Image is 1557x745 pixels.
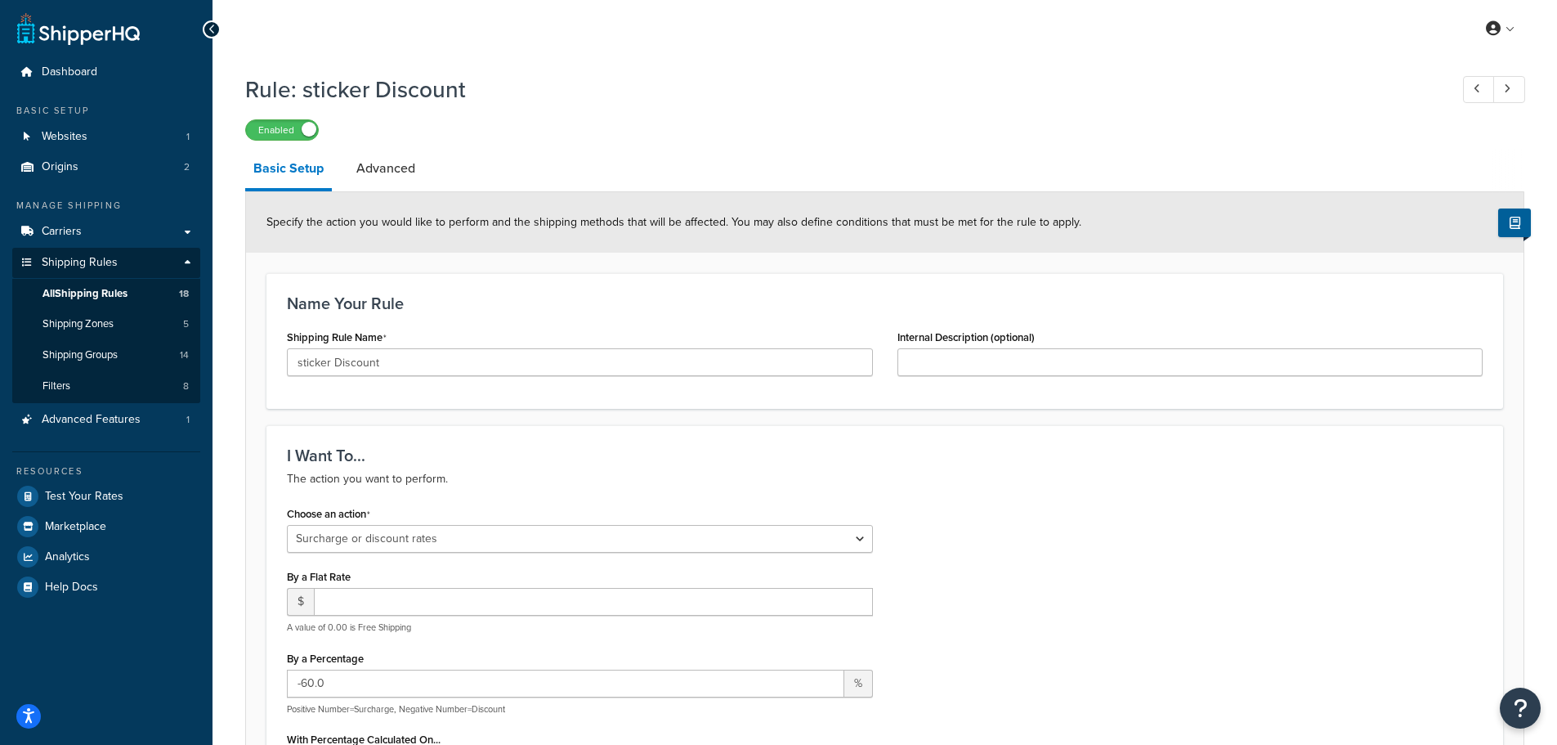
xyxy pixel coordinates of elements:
[186,413,190,427] span: 1
[287,571,351,583] label: By a Flat Rate
[12,572,200,602] a: Help Docs
[287,588,314,616] span: $
[45,581,98,595] span: Help Docs
[12,122,200,152] a: Websites1
[1500,688,1541,729] button: Open Resource Center
[45,490,123,504] span: Test Your Rates
[266,213,1081,231] span: Specify the action you would like to perform and the shipping methods that will be affected. You ...
[12,405,200,435] li: Advanced Features
[348,149,423,188] a: Advanced
[245,74,1433,105] h1: Rule: sticker Discount
[12,340,200,370] li: Shipping Groups
[12,309,200,339] li: Shipping Zones
[45,550,90,564] span: Analytics
[287,447,1483,465] h3: I Want To...
[12,340,200,370] a: Shipping Groups14
[287,703,873,716] p: Positive Number=Surcharge, Negative Number=Discount
[12,279,200,309] a: AllShipping Rules18
[287,653,364,665] label: By a Percentage
[12,371,200,402] a: Filters8
[12,248,200,403] li: Shipping Rules
[245,149,332,191] a: Basic Setup
[12,57,200,88] a: Dashboard
[43,379,70,393] span: Filters
[287,469,1483,489] p: The action you want to perform.
[42,130,87,144] span: Websites
[12,542,200,572] a: Analytics
[1463,76,1495,103] a: Previous Record
[42,160,78,174] span: Origins
[183,317,189,331] span: 5
[186,130,190,144] span: 1
[42,413,141,427] span: Advanced Features
[42,225,82,239] span: Carriers
[897,331,1035,343] label: Internal Description (optional)
[43,287,128,301] span: All Shipping Rules
[42,65,97,79] span: Dashboard
[287,622,873,634] p: A value of 0.00 is Free Shipping
[12,122,200,152] li: Websites
[1498,209,1531,237] button: Show Help Docs
[12,405,200,435] a: Advanced Features1
[12,248,200,278] a: Shipping Rules
[42,256,118,270] span: Shipping Rules
[844,670,873,698] span: %
[179,287,189,301] span: 18
[12,371,200,402] li: Filters
[12,482,200,511] a: Test Your Rates
[12,309,200,339] a: Shipping Zones5
[12,152,200,182] li: Origins
[287,508,370,521] label: Choose an action
[1493,76,1525,103] a: Next Record
[12,152,200,182] a: Origins2
[183,379,189,393] span: 8
[12,104,200,118] div: Basic Setup
[287,294,1483,312] h3: Name Your Rule
[12,217,200,247] a: Carriers
[180,348,189,362] span: 14
[43,317,114,331] span: Shipping Zones
[184,160,190,174] span: 2
[287,331,387,344] label: Shipping Rule Name
[12,512,200,541] a: Marketplace
[43,348,118,362] span: Shipping Groups
[12,465,200,478] div: Resources
[246,120,318,140] label: Enabled
[45,520,106,534] span: Marketplace
[12,199,200,213] div: Manage Shipping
